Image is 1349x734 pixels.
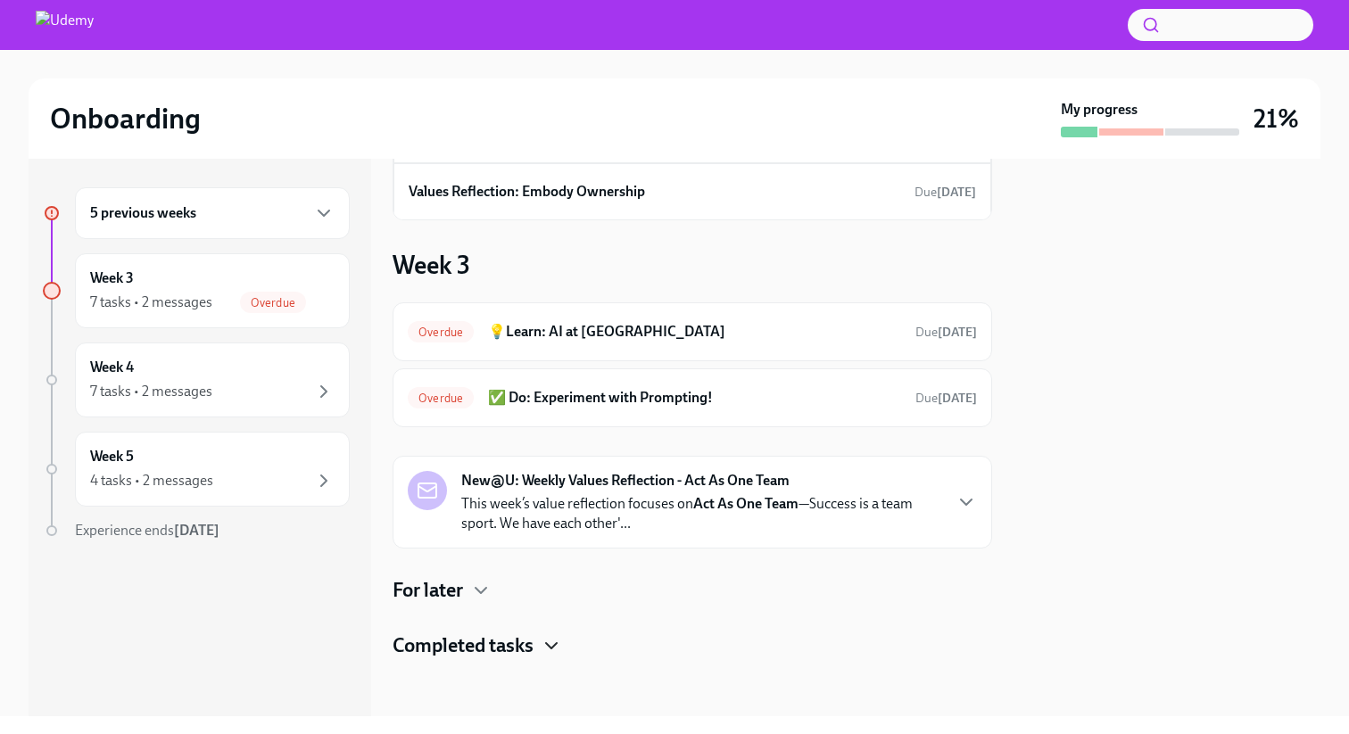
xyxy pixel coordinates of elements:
[90,382,212,401] div: 7 tasks • 2 messages
[408,392,474,405] span: Overdue
[393,249,470,281] h3: Week 3
[43,342,350,417] a: Week 47 tasks • 2 messages
[938,325,977,340] strong: [DATE]
[408,326,474,339] span: Overdue
[488,322,901,342] h6: 💡Learn: AI at [GEOGRAPHIC_DATA]
[36,11,94,39] img: Udemy
[488,388,901,408] h6: ✅ Do: Experiment with Prompting!
[408,383,977,412] a: Overdue✅ Do: Experiment with Prompting!Due[DATE]
[461,494,941,533] p: This week’s value reflection focuses on —Success is a team sport. We have each other'...
[90,293,212,312] div: 7 tasks • 2 messages
[90,447,134,466] h6: Week 5
[43,432,350,507] a: Week 54 tasks • 2 messages
[1254,103,1299,135] h3: 21%
[393,577,992,604] div: For later
[75,187,350,239] div: 5 previous weeks
[240,296,306,309] span: Overdue
[409,178,976,205] a: Values Reflection: Embody OwnershipDue[DATE]
[393,577,463,604] h4: For later
[1061,100,1138,120] strong: My progress
[174,522,219,539] strong: [DATE]
[915,325,977,340] span: Due
[408,318,977,346] a: Overdue💡Learn: AI at [GEOGRAPHIC_DATA]Due[DATE]
[90,268,134,288] h6: Week 3
[90,203,196,223] h6: 5 previous weeks
[409,182,645,202] h6: Values Reflection: Embody Ownership
[915,324,977,341] span: October 11th, 2025 08:00
[915,185,976,200] span: Due
[90,358,134,377] h6: Week 4
[393,632,534,659] h4: Completed tasks
[915,391,977,406] span: Due
[937,185,976,200] strong: [DATE]
[938,391,977,406] strong: [DATE]
[43,253,350,328] a: Week 37 tasks • 2 messagesOverdue
[90,471,213,491] div: 4 tasks • 2 messages
[75,522,219,539] span: Experience ends
[915,390,977,407] span: October 11th, 2025 08:00
[693,495,799,512] strong: Act As One Team
[393,632,992,659] div: Completed tasks
[915,184,976,201] span: October 6th, 2025 08:00
[50,101,201,136] h2: Onboarding
[461,471,790,491] strong: New@U: Weekly Values Reflection - Act As One Team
